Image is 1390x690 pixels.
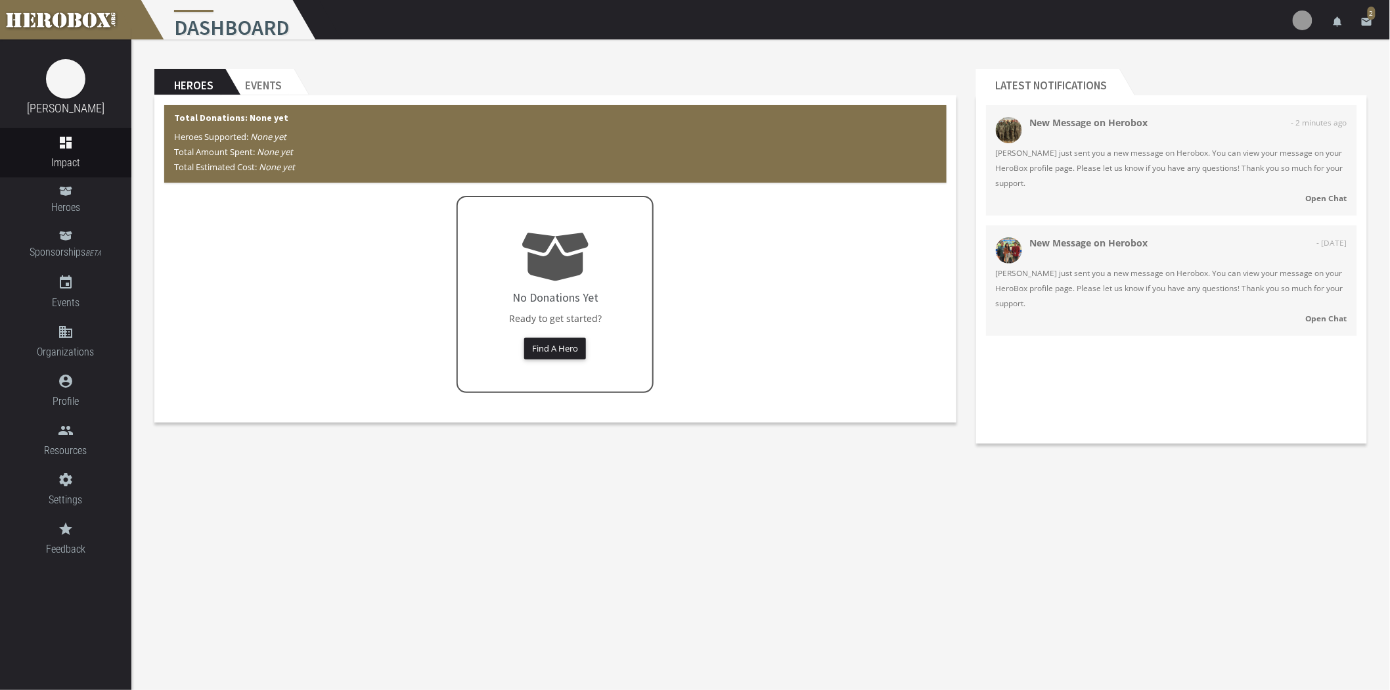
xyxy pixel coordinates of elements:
i: None yet [259,161,295,173]
div: Total Donations: None yet [164,105,947,183]
i: None yet [250,131,286,143]
button: Find A Hero [524,338,586,359]
strong: New Message on Herobox [1030,116,1148,129]
img: 34063-202506290321440400.png [996,237,1022,264]
img: image [46,59,85,99]
span: Total Amount Spent: [174,146,293,158]
img: user-image [1293,11,1312,30]
a: Open Chat [996,191,1347,206]
i: None yet [257,146,293,158]
h4: No Donations Yet [512,291,598,304]
span: [PERSON_NAME] just sent you a new message on Herobox. You can view your message on your HeroBox p... [996,145,1347,191]
h2: Heroes [154,69,225,95]
span: [PERSON_NAME] just sent you a new message on Herobox. You can view your message on your HeroBox p... [996,265,1347,311]
img: 34053-202506240840400400.png [996,117,1022,143]
i: email [1361,16,1373,28]
span: Heroes Supported: [174,131,286,143]
b: Total Donations: None yet [174,112,288,124]
a: Open Chat [996,311,1347,326]
span: - [DATE] [1317,235,1347,250]
h2: Events [225,69,294,95]
strong: Open Chat [1306,313,1347,323]
i: notifications [1332,16,1344,28]
small: BETA [86,249,102,258]
span: Total Estimated Cost: [174,161,295,173]
span: - 2 minutes ago [1291,115,1347,130]
i: dashboard [58,135,74,150]
p: Ready to get started? [499,311,612,326]
h2: Latest Notifications [976,69,1119,95]
strong: Open Chat [1306,193,1347,203]
strong: New Message on Herobox [1030,237,1148,249]
a: [PERSON_NAME] [27,101,104,115]
span: 2 [1368,7,1376,20]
